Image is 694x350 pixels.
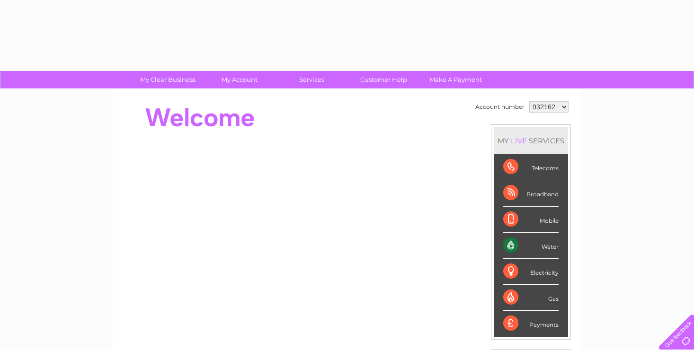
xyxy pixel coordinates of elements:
[273,71,351,88] a: Services
[503,311,559,336] div: Payments
[503,180,559,206] div: Broadband
[509,136,529,145] div: LIVE
[503,259,559,285] div: Electricity
[417,71,495,88] a: Make A Payment
[503,285,559,311] div: Gas
[494,127,568,154] div: MY SERVICES
[503,207,559,233] div: Mobile
[503,154,559,180] div: Telecoms
[503,233,559,259] div: Water
[129,71,207,88] a: My Clear Business
[473,99,527,115] td: Account number
[201,71,279,88] a: My Account
[345,71,423,88] a: Customer Help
